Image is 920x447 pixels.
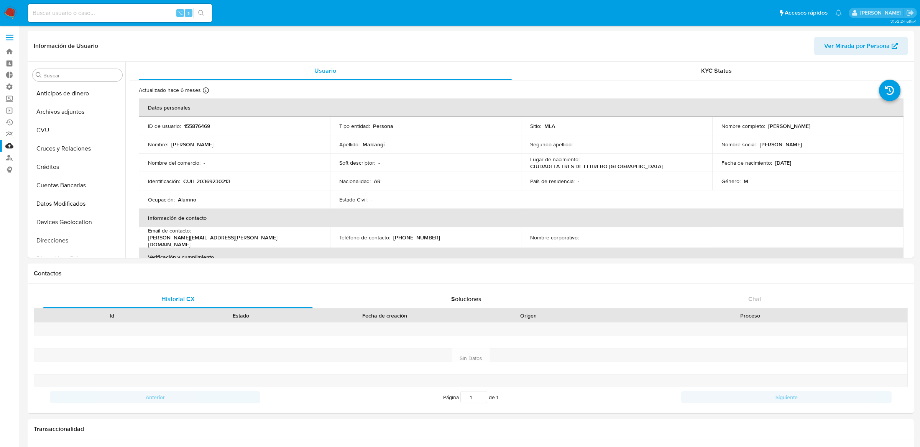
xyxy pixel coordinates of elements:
p: Ocupación : [148,196,175,203]
p: Tipo entidad : [339,123,370,129]
p: Apellido : [339,141,360,148]
p: eric.malcangi@mercadolibre.com [860,9,904,16]
p: M [744,178,748,185]
div: Proceso [598,312,902,319]
span: Soluciones [451,295,481,303]
p: Soft descriptor : [339,159,375,166]
span: Ver Mirada por Persona [824,37,890,55]
button: Siguiente [681,391,892,403]
input: Buscar [43,72,119,79]
p: - [378,159,380,166]
button: Anticipos de dinero [30,84,125,103]
button: Datos Modificados [30,195,125,213]
p: - [582,234,583,241]
button: Anterior [50,391,260,403]
p: Nacionalidad : [339,178,371,185]
button: Archivos adjuntos [30,103,125,121]
p: - [204,159,205,166]
p: Alumno [178,196,196,203]
p: 155876469 [184,123,210,129]
p: Actualizado hace 6 meses [139,87,201,94]
span: s [187,9,190,16]
div: Id [53,312,171,319]
a: Salir [906,9,914,17]
a: Notificaciones [835,10,842,16]
span: Página de [443,391,498,403]
p: ID de usuario : [148,123,181,129]
p: Teléfono de contacto : [339,234,390,241]
span: ⌥ [177,9,183,16]
p: Identificación : [148,178,180,185]
button: CVU [30,121,125,139]
p: Lugar de nacimiento : [530,156,580,163]
p: País de residencia : [530,178,575,185]
h1: Información de Usuario [34,42,98,50]
p: Nombre : [148,141,168,148]
p: Nombre corporativo : [530,234,579,241]
p: Malcangi [363,141,384,148]
p: Estado Civil : [339,196,368,203]
button: Créditos [30,158,125,176]
span: Historial CX [161,295,195,303]
p: Persona [373,123,393,129]
p: [PERSON_NAME][EMAIL_ADDRESS][PERSON_NAME][DOMAIN_NAME] [148,234,318,248]
button: Cuentas Bancarias [30,176,125,195]
p: [PHONE_NUMBER] [393,234,440,241]
span: Usuario [314,66,336,75]
p: [PERSON_NAME] [760,141,802,148]
h1: Transaccionalidad [34,425,908,433]
p: CIUDADELA TRES DE FEBRERO [GEOGRAPHIC_DATA] [530,163,663,170]
input: Buscar usuario o caso... [28,8,212,18]
p: AR [374,178,381,185]
h1: Contactos [34,270,908,277]
p: - [576,141,577,148]
p: Nombre completo : [721,123,765,129]
span: 1 [496,393,498,401]
p: [PERSON_NAME] [171,141,214,148]
p: - [371,196,372,203]
p: Sitio : [530,123,541,129]
button: Ver Mirada por Persona [814,37,908,55]
p: MLA [544,123,555,129]
button: search-icon [193,8,209,18]
button: Devices Geolocation [30,213,125,231]
th: Verificación y cumplimiento [139,248,904,266]
p: - [578,178,579,185]
p: Género : [721,178,741,185]
p: Fecha de nacimiento : [721,159,772,166]
span: Accesos rápidos [785,9,828,17]
div: Estado [182,312,300,319]
p: [PERSON_NAME] [768,123,810,129]
p: Segundo apellido : [530,141,573,148]
p: Nombre social : [721,141,757,148]
th: Datos personales [139,98,904,117]
button: Cruces y Relaciones [30,139,125,158]
button: Direcciones [30,231,125,250]
span: Chat [748,295,761,303]
span: KYC Status [701,66,732,75]
th: Información de contacto [139,209,904,227]
button: Dispositivos Point [30,250,125,268]
p: Nombre del comercio : [148,159,200,166]
p: Email de contacto : [148,227,191,234]
button: Buscar [36,72,42,78]
div: Fecha de creación [311,312,458,319]
div: Origen [469,312,587,319]
p: CUIL 20369230213 [183,178,230,185]
p: [DATE] [775,159,791,166]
